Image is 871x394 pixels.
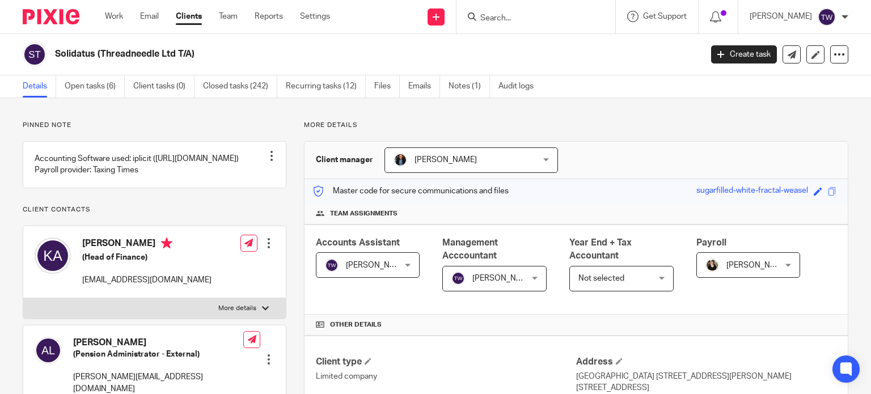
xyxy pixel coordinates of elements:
p: More details [304,121,848,130]
span: Not selected [578,274,624,282]
a: Create task [711,45,777,63]
img: Helen%20Campbell.jpeg [705,259,719,272]
img: svg%3E [818,8,836,26]
a: Emails [408,75,440,98]
h5: (Pension Administrator - External) [73,349,243,360]
div: sugarfilled-white-fractal-weasel [696,185,808,198]
p: Client contacts [23,205,286,214]
span: Accounts Assistant [316,238,400,247]
p: Limited company [316,371,576,382]
span: [PERSON_NAME] [472,274,535,282]
span: Other details [330,320,382,329]
a: Closed tasks (242) [203,75,277,98]
a: Work [105,11,123,22]
img: svg%3E [325,259,339,272]
span: [PERSON_NAME] [346,261,408,269]
a: Notes (1) [449,75,490,98]
a: Reports [255,11,283,22]
p: Master code for secure communications and files [313,185,509,197]
a: Details [23,75,56,98]
span: [PERSON_NAME] [415,156,477,164]
img: Pixie [23,9,79,24]
a: Client tasks (0) [133,75,195,98]
a: Audit logs [498,75,542,98]
p: Pinned note [23,121,286,130]
span: Year End + Tax Accountant [569,238,632,260]
img: svg%3E [35,238,71,274]
span: Team assignments [330,209,398,218]
a: Recurring tasks (12) [286,75,366,98]
h4: [PERSON_NAME] [73,337,243,349]
p: [GEOGRAPHIC_DATA] [STREET_ADDRESS][PERSON_NAME] [576,371,836,382]
img: svg%3E [23,43,46,66]
p: More details [218,304,256,313]
a: Clients [176,11,202,22]
img: svg%3E [451,272,465,285]
a: Open tasks (6) [65,75,125,98]
span: Payroll [696,238,726,247]
a: Email [140,11,159,22]
input: Search [479,14,581,24]
a: Team [219,11,238,22]
a: Settings [300,11,330,22]
p: [EMAIL_ADDRESS][DOMAIN_NAME] [82,274,212,286]
h4: [PERSON_NAME] [82,238,212,252]
h5: (Head of Finance) [82,252,212,263]
i: Primary [161,238,172,249]
span: Get Support [643,12,687,20]
img: svg%3E [35,337,62,364]
h4: Address [576,356,836,368]
h3: Client manager [316,154,373,166]
span: [PERSON_NAME] [726,261,789,269]
p: [STREET_ADDRESS] [576,382,836,393]
img: martin-hickman.jpg [394,153,407,167]
a: Files [374,75,400,98]
span: Management Acccountant [442,238,498,260]
h2: Solidatus (Threadneedle Ltd T/A) [55,48,566,60]
h4: Client type [316,356,576,368]
p: [PERSON_NAME] [750,11,812,22]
